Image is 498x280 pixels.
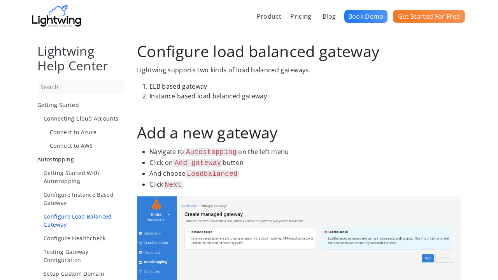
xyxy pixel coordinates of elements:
[149,168,461,179] li: And choose
[163,181,184,189] code: Next
[44,115,118,122] span: Connecting Cloud Accounts
[137,65,461,75] p: Lightwing supports two kinds of load balanced gateways.
[44,269,124,278] a: Setup Custom Domain
[44,169,124,185] a: Getting Started With Autostopping
[184,148,238,156] code: Autostopping
[149,179,461,190] li: Click
[320,8,338,25] a: Blog
[50,128,124,136] a: Connect to Azure
[37,42,108,74] a: Lightwing Help Center
[288,8,314,25] a: Pricing
[44,191,124,207] a: Configure Instance Based Gateway
[393,10,465,23] a: Get Started For Free
[44,234,124,242] a: Configure Healthcheck
[37,101,79,108] span: Getting Started
[185,170,239,178] code: Loadbalanced
[254,8,284,25] a: Product
[149,147,461,157] li: Navigate to on the left menu
[37,80,124,94] input: Search
[50,142,124,150] a: Connect to AWS
[137,44,461,59] h1: Configure load balanced gateway
[149,157,461,168] li: Click on button
[44,212,124,229] a: Configure Load Balanced Gateway
[44,248,124,264] a: Testing Gateway Configuration
[344,10,388,23] a: Book Demo
[137,125,461,140] h1: Add a new gateway
[37,156,74,163] span: Autostopping
[149,91,461,101] li: Instance based load balanced gateway
[149,82,461,92] li: ELB based gateway
[173,159,223,167] code: Add gateway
